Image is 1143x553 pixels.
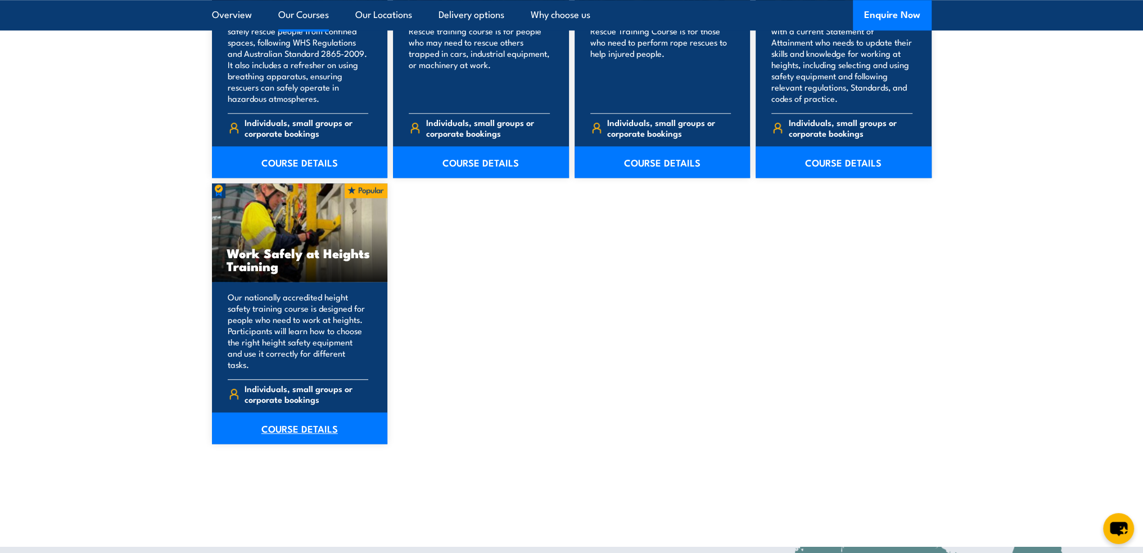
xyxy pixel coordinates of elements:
p: Our nationally accredited height safety training course is designed for people who need to work a... [228,291,369,370]
span: Individuals, small groups or corporate bookings [245,117,368,138]
p: Our nationally accredited Vertical Rescue Training Course is for those who need to perform rope r... [590,14,731,104]
span: Individuals, small groups or corporate bookings [789,117,912,138]
span: Individuals, small groups or corporate bookings [245,383,368,404]
p: This course teaches your team how to safely rescue people from confined spaces, following WHS Reg... [228,14,369,104]
a: COURSE DETAILS [393,146,569,178]
a: COURSE DETAILS [212,146,388,178]
a: COURSE DETAILS [212,412,388,444]
button: chat-button [1103,513,1134,544]
span: Individuals, small groups or corporate bookings [426,117,550,138]
p: This refresher course is for anyone with a current Statement of Attainment who needs to update th... [771,14,912,104]
span: Individuals, small groups or corporate bookings [607,117,731,138]
a: COURSE DETAILS [575,146,751,178]
p: Our nationally accredited Road Crash Rescue training course is for people who may need to rescue ... [409,14,550,104]
h3: Work Safely at Heights Training [227,246,373,272]
a: COURSE DETAILS [756,146,932,178]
